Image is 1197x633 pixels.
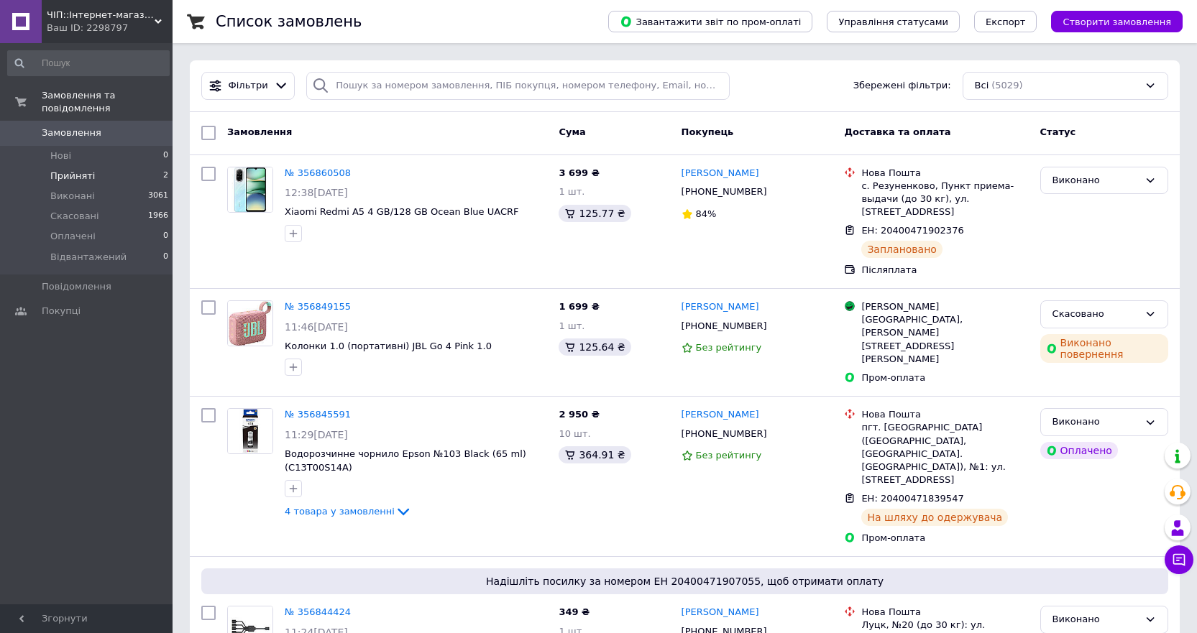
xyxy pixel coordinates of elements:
[228,167,272,212] img: Фото товару
[1051,11,1183,32] button: Створити замовлення
[285,448,526,473] a: Водорозчинне чорнило Epson №103 Black (65 ml) (C13T00S14A)
[827,11,960,32] button: Управління статусами
[679,425,770,443] div: [PHONE_NUMBER]
[227,408,273,454] a: Фото товару
[163,251,168,264] span: 0
[559,606,590,617] span: 349 ₴
[47,9,155,22] span: ЧІП::Інтернет-магазин техніки та електроніки
[227,167,273,213] a: Фото товару
[861,180,1028,219] div: с. Резуненково, Пункт приема-выдачи (до 30 кг), ул. [STREET_ADDRESS]
[42,126,101,139] span: Замовлення
[42,280,111,293] span: Повідомлення
[559,167,599,178] span: 3 699 ₴
[285,341,492,351] a: Колонки 1.0 (портативні) JBL Go 4 Pink 1.0
[620,15,801,28] span: Завантажити звіт по пром-оплаті
[285,206,518,217] a: Xiaomi Redmi A5 4 GB/128 GB Ocean Blue UACRF
[559,320,584,331] span: 1 шт.
[986,17,1026,27] span: Експорт
[285,167,351,178] a: № 356860508
[163,170,168,182] span: 2
[1040,126,1076,137] span: Статус
[608,11,812,32] button: Завантажити звіт по пром-оплаті
[861,300,1028,313] div: [PERSON_NAME]
[148,190,168,203] span: 3061
[696,208,717,219] span: 84%
[861,264,1028,277] div: Післяплата
[861,606,1028,619] div: Нова Пошта
[47,22,173,34] div: Ваш ID: 2298797
[974,11,1037,32] button: Експорт
[50,210,99,223] span: Скасовані
[861,493,963,504] span: ЕН: 20400471839547
[7,50,170,76] input: Пошук
[285,321,348,333] span: 11:46[DATE]
[163,230,168,243] span: 0
[559,301,599,312] span: 1 699 ₴
[861,241,943,258] div: Заплановано
[559,428,590,439] span: 10 шт.
[861,167,1028,180] div: Нова Пошта
[991,80,1022,91] span: (5029)
[227,126,292,137] span: Замовлення
[50,251,127,264] span: Відвантажений
[285,409,351,420] a: № 356845591
[163,149,168,162] span: 0
[838,17,948,27] span: Управління статусами
[228,301,272,346] img: Фото товару
[207,574,1162,588] span: Надішліть посилку за номером ЕН 20400471907055, щоб отримати оплату
[1052,173,1139,188] div: Виконано
[50,230,96,243] span: Оплачені
[1052,307,1139,322] div: Скасовано
[1165,545,1193,574] button: Чат з покупцем
[861,509,1008,526] div: На шляху до одержувача
[844,126,950,137] span: Доставка та оплата
[559,205,630,222] div: 125.77 ₴
[861,313,1028,366] div: [GEOGRAPHIC_DATA], [PERSON_NAME][STREET_ADDRESS][PERSON_NAME]
[559,186,584,197] span: 1 шт.
[306,72,730,100] input: Пошук за номером замовлення, ПІБ покупця, номером телефону, Email, номером накладної
[679,182,770,201] div: [PHONE_NUMBER]
[285,606,351,617] a: № 356844424
[228,409,272,453] img: Фото товару
[1037,16,1183,27] a: Створити замовлення
[1052,612,1139,627] div: Виконано
[50,170,95,182] span: Прийняті
[696,450,762,461] span: Без рейтингу
[682,167,759,180] a: [PERSON_NAME]
[861,408,1028,421] div: Нова Пошта
[559,446,630,463] div: 364.91 ₴
[229,79,268,93] span: Фільтри
[285,187,348,198] span: 12:38[DATE]
[679,317,770,336] div: [PHONE_NUMBER]
[1063,17,1171,27] span: Створити замовлення
[227,300,273,346] a: Фото товару
[975,79,989,93] span: Всі
[50,190,95,203] span: Виконані
[285,429,348,440] span: 11:29[DATE]
[216,13,362,30] h1: Список замовлень
[42,89,173,115] span: Замовлення та повідомлення
[285,506,395,517] span: 4 товара у замовленні
[682,408,759,422] a: [PERSON_NAME]
[682,300,759,314] a: [PERSON_NAME]
[1052,415,1139,430] div: Виконано
[861,225,963,236] span: ЕН: 20400471902376
[559,126,585,137] span: Cума
[559,338,630,356] div: 125.64 ₴
[285,301,351,312] a: № 356849155
[1040,442,1118,459] div: Оплачено
[682,126,734,137] span: Покупець
[42,305,81,318] span: Покупці
[853,79,951,93] span: Збережені фільтри:
[559,409,599,420] span: 2 950 ₴
[1040,334,1168,363] div: Виконано повернення
[50,149,71,162] span: Нові
[861,421,1028,486] div: пгт. [GEOGRAPHIC_DATA] ([GEOGRAPHIC_DATA], [GEOGRAPHIC_DATA]. [GEOGRAPHIC_DATA]), №1: ул. [STREET...
[148,210,168,223] span: 1966
[861,532,1028,545] div: Пром-оплата
[861,371,1028,384] div: Пром-оплата
[285,506,412,517] a: 4 товара у замовленні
